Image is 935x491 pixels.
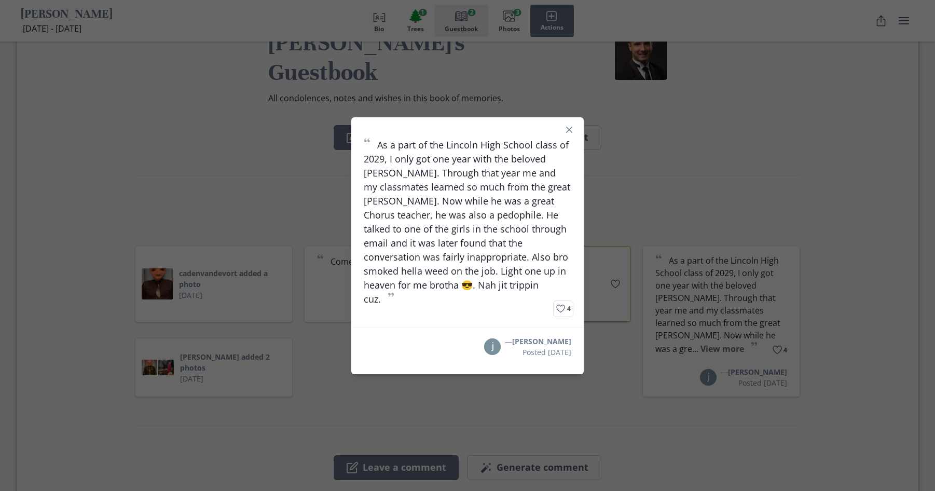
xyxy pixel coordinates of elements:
button: Close [561,121,577,138]
p: Posted [DATE] [505,347,571,358]
p: — [505,336,571,347]
button: Like [553,301,573,317]
p: As a part of the Lincoln High School class of 2029, I only got one year with the beloved [PERSON_... [364,138,571,306]
span: ” [387,289,394,307]
span: “ [364,138,371,150]
span: 4 [567,304,571,313]
span: [PERSON_NAME] [512,336,571,346]
img: Avatar: JM [484,338,501,355]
